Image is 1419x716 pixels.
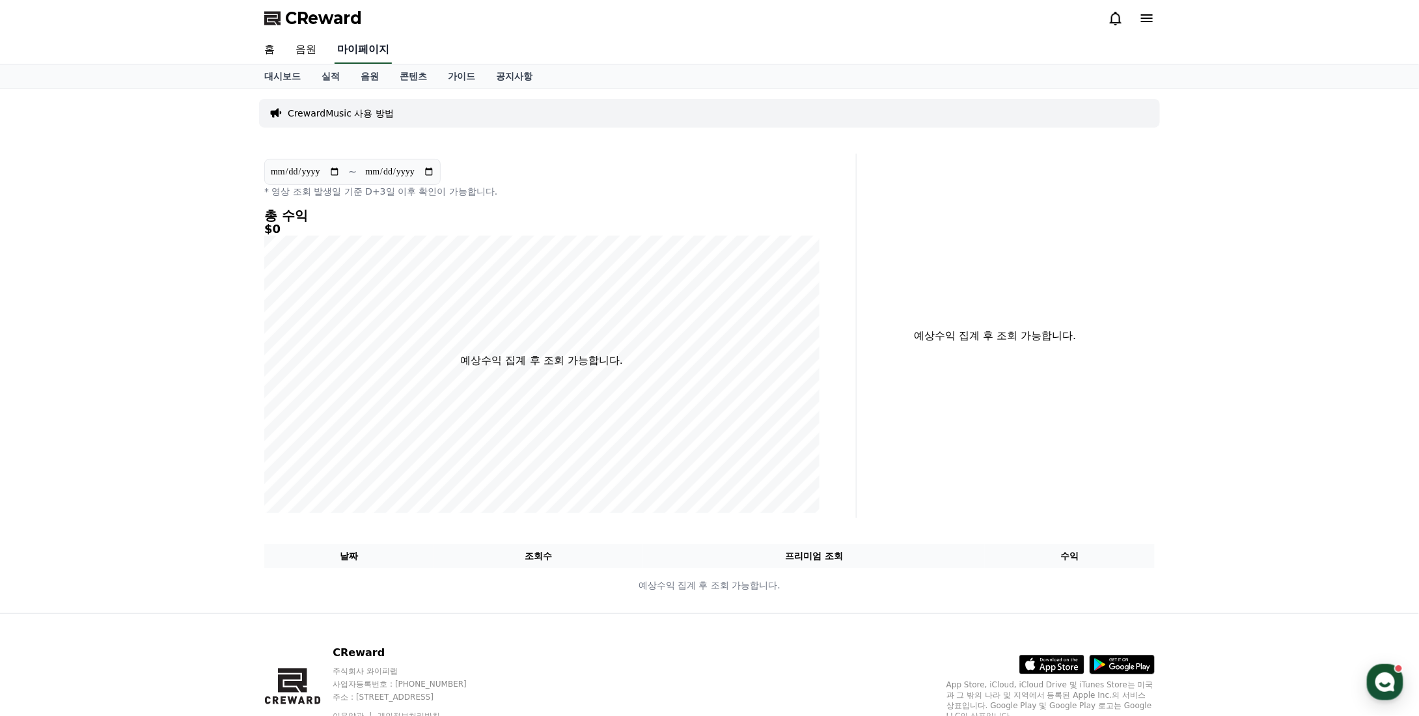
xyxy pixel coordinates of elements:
[486,64,543,88] a: 공지사항
[4,413,86,445] a: 홈
[265,579,1154,592] p: 예상수익 집계 후 조회 가능합니다.
[264,223,820,236] h5: $0
[201,432,217,443] span: 설정
[333,679,491,689] p: 사업자등록번호 : [PHONE_NUMBER]
[254,36,285,64] a: 홈
[288,107,394,120] a: CrewardMusic 사용 방법
[333,666,491,676] p: 주식회사 와이피랩
[168,413,250,445] a: 설정
[41,432,49,443] span: 홈
[348,164,357,180] p: ~
[285,8,362,29] span: CReward
[285,36,327,64] a: 음원
[437,64,486,88] a: 가이드
[254,64,311,88] a: 대시보드
[389,64,437,88] a: 콘텐츠
[264,185,820,198] p: * 영상 조회 발생일 기준 D+3일 이후 확인이 가능합니다.
[643,544,985,568] th: 프리미엄 조회
[867,328,1123,344] p: 예상수익 집계 후 조회 가능합니다.
[311,64,350,88] a: 실적
[333,692,491,702] p: 주소 : [STREET_ADDRESS]
[434,544,643,568] th: 조회수
[985,544,1155,568] th: 수익
[264,544,434,568] th: 날짜
[264,8,362,29] a: CReward
[350,64,389,88] a: 음원
[86,413,168,445] a: 대화
[461,353,623,368] p: 예상수익 집계 후 조회 가능합니다.
[119,433,135,443] span: 대화
[264,208,820,223] h4: 총 수익
[333,645,491,661] p: CReward
[335,36,392,64] a: 마이페이지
